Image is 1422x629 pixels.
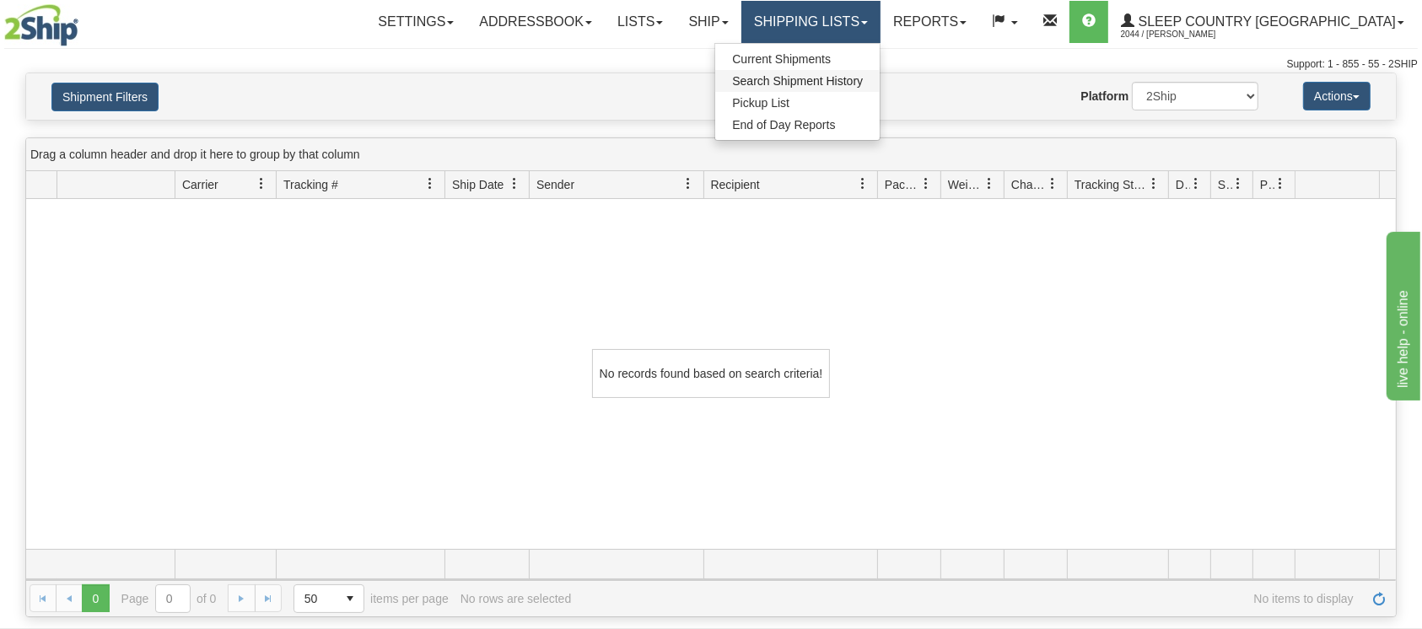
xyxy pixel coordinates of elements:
[304,590,326,607] span: 50
[1218,176,1232,193] span: Shipment Issues
[715,48,880,70] a: Current Shipments
[1266,169,1295,198] a: Pickup Status filter column settings
[1134,14,1396,29] span: Sleep Country [GEOGRAPHIC_DATA]
[1121,26,1247,43] span: 2044 / [PERSON_NAME]
[536,176,574,193] span: Sender
[26,138,1396,171] div: grid grouping header
[715,70,880,92] a: Search Shipment History
[1176,176,1190,193] span: Delivery Status
[881,1,979,43] a: Reports
[294,584,449,613] span: items per page
[337,585,364,612] span: select
[416,169,444,198] a: Tracking # filter column settings
[715,92,880,114] a: Pickup List
[461,592,572,605] div: No rows are selected
[500,169,529,198] a: Ship Date filter column settings
[1383,228,1420,401] iframe: chat widget
[1303,82,1371,110] button: Actions
[51,83,159,111] button: Shipment Filters
[452,176,504,193] span: Ship Date
[294,584,364,613] span: Page sizes drop down
[675,169,703,198] a: Sender filter column settings
[82,584,109,611] span: Page 0
[1365,584,1392,611] a: Refresh
[885,176,920,193] span: Packages
[848,169,877,198] a: Recipient filter column settings
[1260,176,1274,193] span: Pickup Status
[592,349,830,398] div: No records found based on search criteria!
[583,592,1354,605] span: No items to display
[732,74,863,88] span: Search Shipment History
[1224,169,1252,198] a: Shipment Issues filter column settings
[605,1,676,43] a: Lists
[711,176,760,193] span: Recipient
[1139,169,1168,198] a: Tracking Status filter column settings
[1108,1,1417,43] a: Sleep Country [GEOGRAPHIC_DATA] 2044 / [PERSON_NAME]
[715,114,880,136] a: End of Day Reports
[732,96,789,110] span: Pickup List
[732,118,835,132] span: End of Day Reports
[121,584,217,613] span: Page of 0
[912,169,940,198] a: Packages filter column settings
[1080,88,1128,105] label: Platform
[948,176,983,193] span: Weight
[732,52,831,66] span: Current Shipments
[676,1,741,43] a: Ship
[4,4,78,46] img: logo2044.jpg
[1038,169,1067,198] a: Charge filter column settings
[13,10,156,30] div: live help - online
[1075,176,1148,193] span: Tracking Status
[247,169,276,198] a: Carrier filter column settings
[1011,176,1047,193] span: Charge
[741,1,881,43] a: Shipping lists
[283,176,338,193] span: Tracking #
[4,57,1418,72] div: Support: 1 - 855 - 55 - 2SHIP
[466,1,605,43] a: Addressbook
[975,169,1004,198] a: Weight filter column settings
[182,176,218,193] span: Carrier
[365,1,466,43] a: Settings
[1182,169,1210,198] a: Delivery Status filter column settings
